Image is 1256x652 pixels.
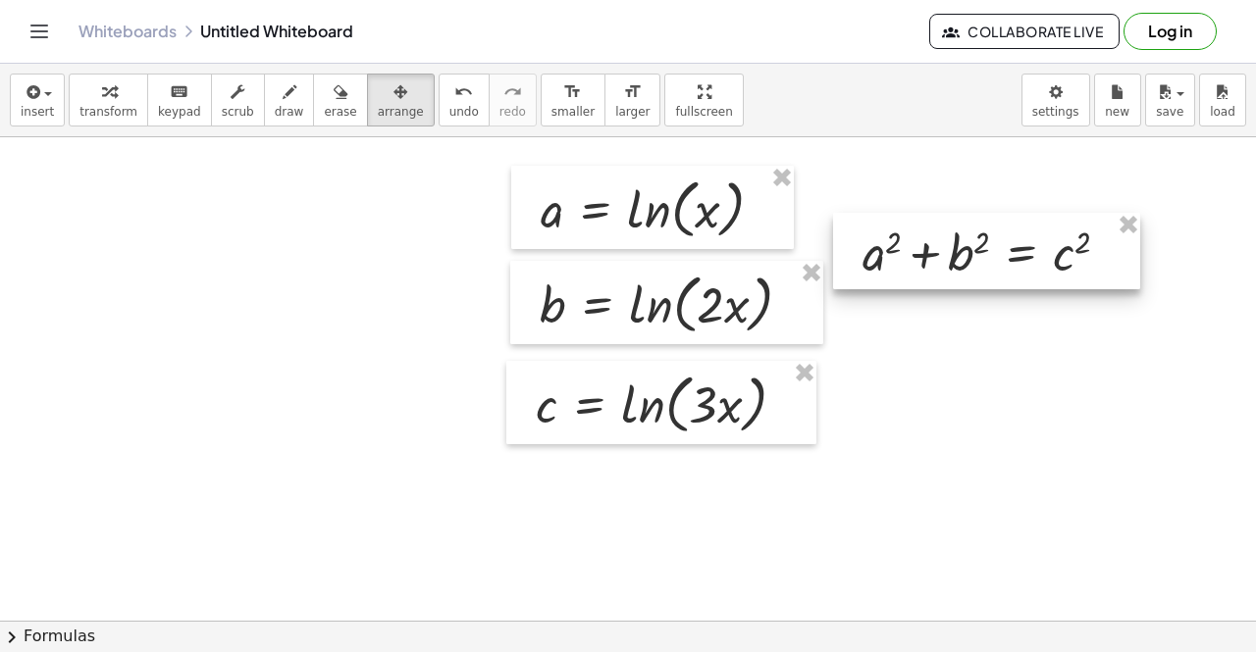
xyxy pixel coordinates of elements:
[439,74,490,126] button: undoundo
[324,105,356,119] span: erase
[78,22,177,41] a: Whiteboards
[158,105,201,119] span: keypad
[1210,105,1235,119] span: load
[449,105,479,119] span: undo
[503,80,522,104] i: redo
[1199,74,1246,126] button: load
[1094,74,1141,126] button: new
[264,74,315,126] button: draw
[929,14,1120,49] button: Collaborate Live
[1124,13,1217,50] button: Log in
[623,80,642,104] i: format_size
[222,105,254,119] span: scrub
[24,16,55,47] button: Toggle navigation
[170,80,188,104] i: keyboard
[946,23,1103,40] span: Collaborate Live
[21,105,54,119] span: insert
[1145,74,1195,126] button: save
[1021,74,1090,126] button: settings
[10,74,65,126] button: insert
[147,74,212,126] button: keyboardkeypad
[563,80,582,104] i: format_size
[367,74,435,126] button: arrange
[499,105,526,119] span: redo
[378,105,424,119] span: arrange
[275,105,304,119] span: draw
[313,74,367,126] button: erase
[541,74,605,126] button: format_sizesmaller
[69,74,148,126] button: transform
[604,74,660,126] button: format_sizelarger
[615,105,650,119] span: larger
[211,74,265,126] button: scrub
[664,74,743,126] button: fullscreen
[1156,105,1183,119] span: save
[79,105,137,119] span: transform
[489,74,537,126] button: redoredo
[551,105,595,119] span: smaller
[454,80,473,104] i: undo
[1105,105,1129,119] span: new
[1032,105,1079,119] span: settings
[675,105,732,119] span: fullscreen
